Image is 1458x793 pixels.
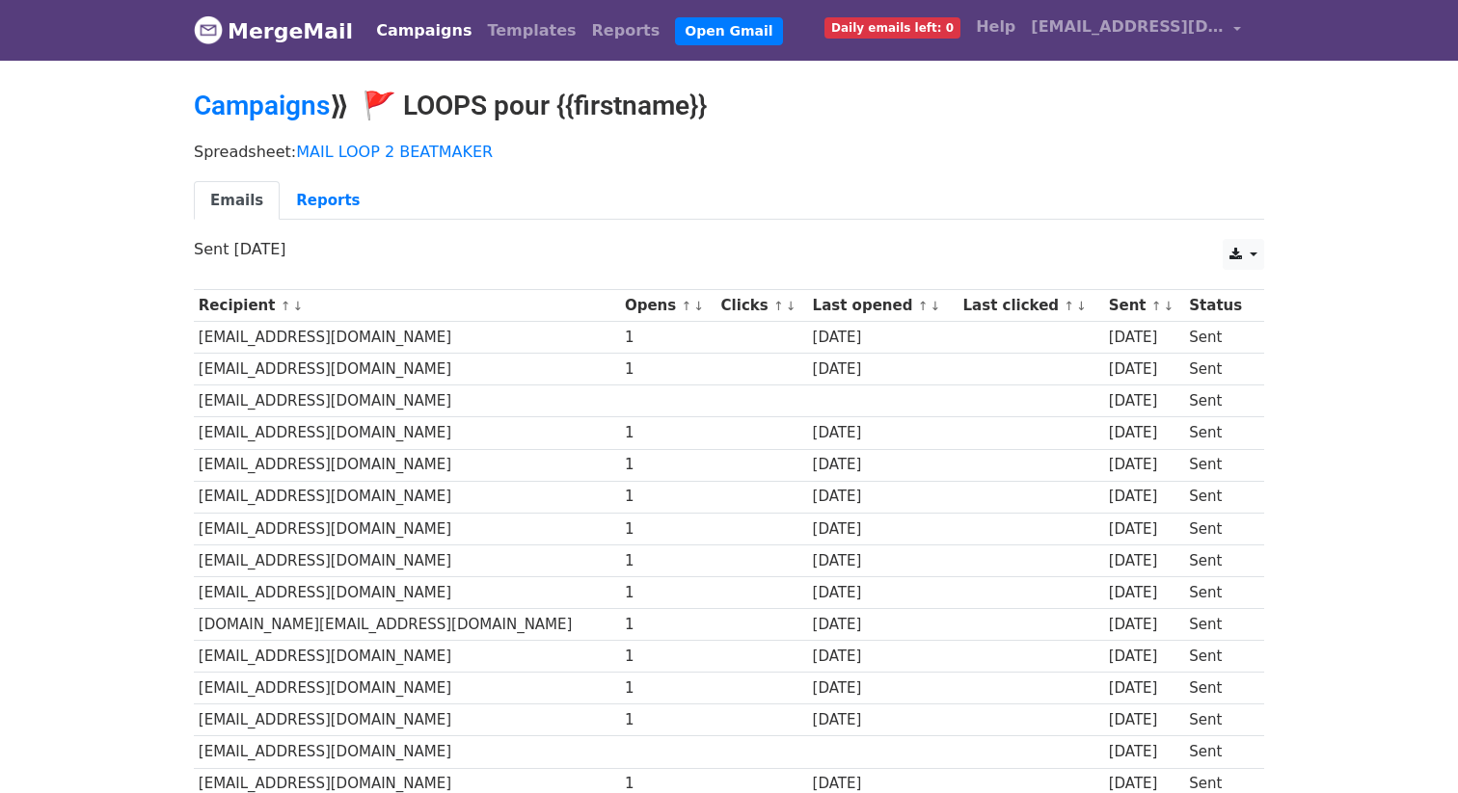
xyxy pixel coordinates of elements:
[1109,390,1180,412] div: [DATE]
[1109,741,1180,763] div: [DATE]
[813,646,954,668] div: [DATE]
[625,486,712,508] div: 1
[786,299,796,313] a: ↓
[813,518,954,541] div: [DATE]
[958,290,1104,322] th: Last clicked
[1109,677,1180,700] div: [DATE]
[1109,422,1180,444] div: [DATE]
[194,704,620,736] td: [EMAIL_ADDRESS][DOMAIN_NAME]
[1185,290,1255,322] th: Status
[625,327,712,349] div: 1
[292,299,303,313] a: ↓
[1109,486,1180,508] div: [DATE]
[1185,673,1255,704] td: Sent
[1185,544,1255,576] td: Sent
[625,422,712,444] div: 1
[1151,299,1162,313] a: ↑
[1109,582,1180,604] div: [DATE]
[479,12,583,50] a: Templates
[1109,358,1180,381] div: [DATE]
[1185,736,1255,768] td: Sent
[194,90,330,121] a: Campaigns
[813,582,954,604] div: [DATE]
[194,322,620,354] td: [EMAIL_ADDRESS][DOMAIN_NAME]
[808,290,958,322] th: Last opened
[813,709,954,731] div: [DATE]
[1185,641,1255,673] td: Sent
[813,422,954,444] div: [DATE]
[625,358,712,381] div: 1
[1064,299,1074,313] a: ↑
[625,518,712,541] div: 1
[1185,576,1255,608] td: Sent
[813,454,954,476] div: [DATE]
[813,327,954,349] div: [DATE]
[1185,449,1255,481] td: Sent
[194,673,620,704] td: [EMAIL_ADDRESS][DOMAIN_NAME]
[296,143,493,161] a: MAIL LOOP 2 BEATMAKER
[194,641,620,673] td: [EMAIL_ADDRESS][DOMAIN_NAME]
[813,358,954,381] div: [DATE]
[625,646,712,668] div: 1
[194,90,1264,122] h2: ⟫ 🚩 LOOPS pour {{firstname}}
[918,299,929,313] a: ↑
[194,609,620,641] td: [DOMAIN_NAME][EMAIL_ADDRESS][DOMAIN_NAME]
[620,290,716,322] th: Opens
[625,709,712,731] div: 1
[813,550,954,572] div: [DATE]
[625,677,712,700] div: 1
[194,11,353,51] a: MergeMail
[194,576,620,608] td: [EMAIL_ADDRESS][DOMAIN_NAME]
[1185,704,1255,736] td: Sent
[194,544,620,576] td: [EMAIL_ADDRESS][DOMAIN_NAME]
[1185,609,1255,641] td: Sent
[584,12,668,50] a: Reports
[194,15,223,44] img: MergeMail logo
[817,8,968,46] a: Daily emails left: 0
[930,299,940,313] a: ↓
[625,582,712,604] div: 1
[625,550,712,572] div: 1
[194,481,620,513] td: [EMAIL_ADDRESS][DOMAIN_NAME]
[1109,454,1180,476] div: [DATE]
[773,299,784,313] a: ↑
[1109,709,1180,731] div: [DATE]
[194,513,620,544] td: [EMAIL_ADDRESS][DOMAIN_NAME]
[194,385,620,417] td: [EMAIL_ADDRESS][DOMAIN_NAME]
[1185,322,1255,354] td: Sent
[194,142,1264,162] p: Spreadsheet:
[1185,481,1255,513] td: Sent
[194,354,620,385] td: [EMAIL_ADDRESS][DOMAIN_NAME]
[693,299,704,313] a: ↓
[368,12,479,50] a: Campaigns
[1023,8,1249,53] a: [EMAIL_ADDRESS][DOMAIN_NAME]
[813,614,954,636] div: [DATE]
[1109,327,1180,349] div: [DATE]
[625,614,712,636] div: 1
[280,181,376,221] a: Reports
[194,181,280,221] a: Emails
[1109,550,1180,572] div: [DATE]
[1109,646,1180,668] div: [DATE]
[681,299,691,313] a: ↑
[1076,299,1087,313] a: ↓
[1185,417,1255,449] td: Sent
[1109,614,1180,636] div: [DATE]
[194,239,1264,259] p: Sent [DATE]
[281,299,291,313] a: ↑
[675,17,782,45] a: Open Gmail
[625,454,712,476] div: 1
[1185,513,1255,544] td: Sent
[194,417,620,449] td: [EMAIL_ADDRESS][DOMAIN_NAME]
[968,8,1023,46] a: Help
[813,486,954,508] div: [DATE]
[1185,385,1255,417] td: Sent
[1109,518,1180,541] div: [DATE]
[194,290,620,322] th: Recipient
[1104,290,1185,322] th: Sent
[1164,299,1174,313] a: ↓
[1185,354,1255,385] td: Sent
[716,290,808,322] th: Clicks
[1031,15,1224,39] span: [EMAIL_ADDRESS][DOMAIN_NAME]
[824,17,960,39] span: Daily emails left: 0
